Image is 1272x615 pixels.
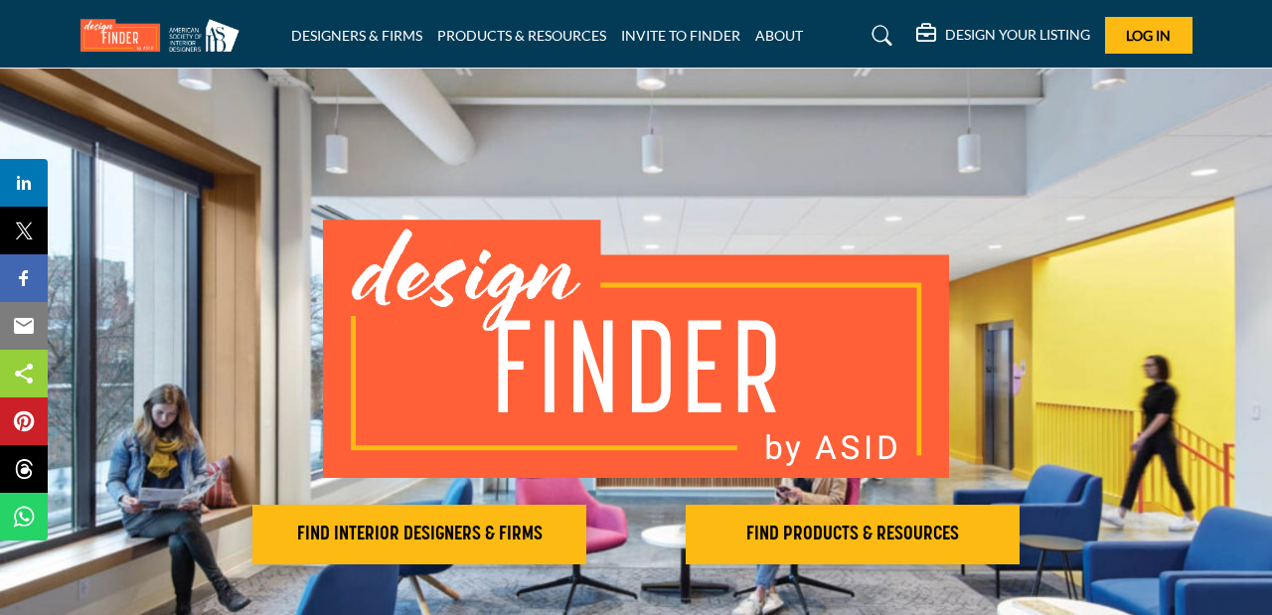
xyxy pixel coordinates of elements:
[755,27,803,44] a: ABOUT
[686,505,1020,564] button: FIND PRODUCTS & RESOURCES
[1126,27,1171,44] span: Log In
[945,26,1090,44] h5: DESIGN YOUR LISTING
[291,27,422,44] a: DESIGNERS & FIRMS
[323,220,949,478] img: image
[80,19,249,52] img: Site Logo
[916,24,1090,48] div: DESIGN YOUR LISTING
[621,27,740,44] a: INVITE TO FINDER
[1105,17,1192,54] button: Log In
[258,523,580,546] h2: FIND INTERIOR DESIGNERS & FIRMS
[853,20,905,52] a: Search
[252,505,586,564] button: FIND INTERIOR DESIGNERS & FIRMS
[437,27,606,44] a: PRODUCTS & RESOURCES
[692,523,1014,546] h2: FIND PRODUCTS & RESOURCES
